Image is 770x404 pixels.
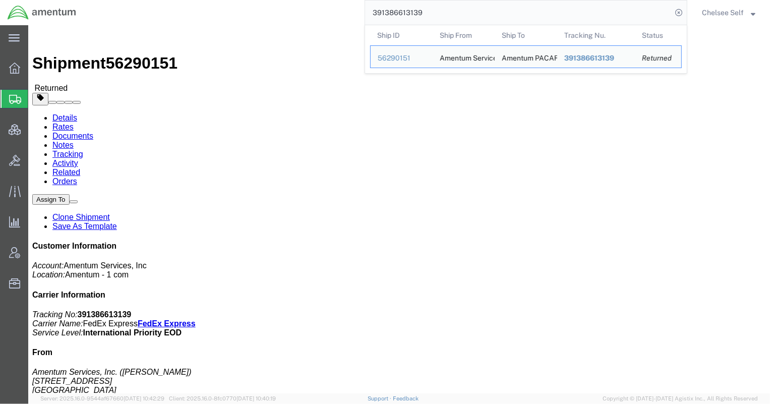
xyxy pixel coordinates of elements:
div: 391386613139 [564,53,628,64]
span: Server: 2025.16.0-9544af67660 [40,395,164,401]
th: Ship From [433,25,495,45]
span: [DATE] 10:42:29 [124,395,164,401]
a: Feedback [393,395,419,401]
th: Ship To [495,25,557,45]
iframe: FS Legacy Container [28,25,770,393]
span: [DATE] 10:40:19 [236,395,276,401]
span: 391386613139 [564,54,614,62]
span: Client: 2025.16.0-8fc0770 [169,395,276,401]
div: Returned [642,53,674,64]
div: Amentum Services, Inc. [440,46,488,68]
th: Status [635,25,682,45]
div: Amentum PACAF GPMS [502,46,550,68]
span: Chelsee Self [702,7,744,18]
img: logo [7,5,77,20]
a: Support [368,395,393,401]
span: Copyright © [DATE]-[DATE] Agistix Inc., All Rights Reserved [603,394,758,403]
button: Chelsee Self [701,7,756,19]
th: Tracking Nu. [557,25,635,45]
th: Ship ID [370,25,433,45]
table: Search Results [370,25,687,73]
input: Search for shipment number, reference number [365,1,672,25]
div: 56290151 [378,53,426,64]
